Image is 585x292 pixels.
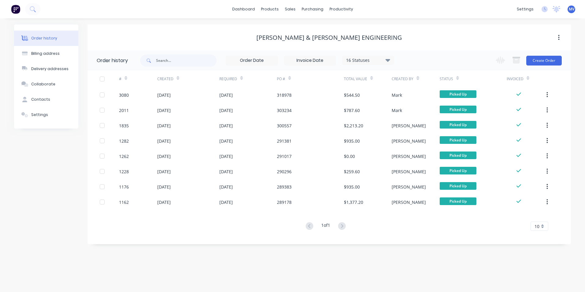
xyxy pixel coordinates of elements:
[219,153,233,159] div: [DATE]
[31,51,60,56] div: Billing address
[11,5,20,14] img: Factory
[14,61,78,77] button: Delivery addresses
[277,138,292,144] div: 291381
[14,77,78,92] button: Collaborate
[535,223,539,230] span: 10
[440,136,476,144] span: Picked Up
[344,70,392,87] div: Total Value
[14,46,78,61] button: Billing address
[97,57,128,64] div: Order history
[31,36,57,41] div: Order history
[392,153,426,159] div: [PERSON_NAME]
[344,76,367,82] div: Total Value
[392,168,426,175] div: [PERSON_NAME]
[440,70,507,87] div: Status
[14,31,78,46] button: Order history
[219,168,233,175] div: [DATE]
[440,182,476,190] span: Picked Up
[157,168,171,175] div: [DATE]
[157,92,171,98] div: [DATE]
[507,70,545,87] div: Invoiced
[157,76,173,82] div: Created
[440,90,476,98] span: Picked Up
[219,76,237,82] div: Required
[344,199,363,205] div: $1,377.20
[392,184,426,190] div: [PERSON_NAME]
[277,92,292,98] div: 318978
[156,54,217,67] input: Search...
[392,76,413,82] div: Created By
[219,70,277,87] div: Required
[119,107,129,114] div: 2011
[277,107,292,114] div: 303234
[514,5,537,14] div: settings
[219,122,233,129] div: [DATE]
[392,138,426,144] div: [PERSON_NAME]
[157,70,219,87] div: Created
[219,107,233,114] div: [DATE]
[31,81,55,87] div: Collaborate
[157,138,171,144] div: [DATE]
[277,70,344,87] div: PO #
[119,76,121,82] div: #
[299,5,326,14] div: purchasing
[440,152,476,159] span: Picked Up
[31,112,48,118] div: Settings
[119,70,157,87] div: #
[526,56,562,66] button: Create Order
[440,197,476,205] span: Picked Up
[344,184,360,190] div: $935.00
[440,76,453,82] div: Status
[569,6,574,12] span: MV
[344,92,360,98] div: $544.50
[392,92,402,98] div: Mark
[31,97,50,102] div: Contacts
[219,138,233,144] div: [DATE]
[14,107,78,122] button: Settings
[119,199,129,205] div: 1162
[119,153,129,159] div: 1262
[226,56,278,65] input: Order Date
[157,184,171,190] div: [DATE]
[344,138,360,144] div: $935.00
[119,92,129,98] div: 3080
[344,168,360,175] div: $259.60
[157,107,171,114] div: [DATE]
[256,34,402,41] div: [PERSON_NAME] & [PERSON_NAME] Engineering
[157,199,171,205] div: [DATE]
[440,121,476,129] span: Picked Up
[392,199,426,205] div: [PERSON_NAME]
[277,122,292,129] div: 300557
[219,184,233,190] div: [DATE]
[326,5,356,14] div: productivity
[344,153,355,159] div: $0.00
[342,57,394,64] div: 16 Statuses
[392,122,426,129] div: [PERSON_NAME]
[119,138,129,144] div: 1282
[277,199,292,205] div: 289178
[277,184,292,190] div: 289383
[157,153,171,159] div: [DATE]
[507,76,524,82] div: Invoiced
[219,199,233,205] div: [DATE]
[277,168,292,175] div: 290296
[440,167,476,174] span: Picked Up
[119,184,129,190] div: 1176
[119,168,129,175] div: 1228
[392,70,439,87] div: Created By
[258,5,282,14] div: products
[277,76,285,82] div: PO #
[31,66,69,72] div: Delivery addresses
[119,122,129,129] div: 1835
[282,5,299,14] div: sales
[344,122,363,129] div: $2,213.20
[219,92,233,98] div: [DATE]
[157,122,171,129] div: [DATE]
[277,153,292,159] div: 291017
[321,222,330,231] div: 1 of 1
[284,56,336,65] input: Invoice Date
[14,92,78,107] button: Contacts
[440,106,476,113] span: Picked Up
[229,5,258,14] a: dashboard
[392,107,402,114] div: Mark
